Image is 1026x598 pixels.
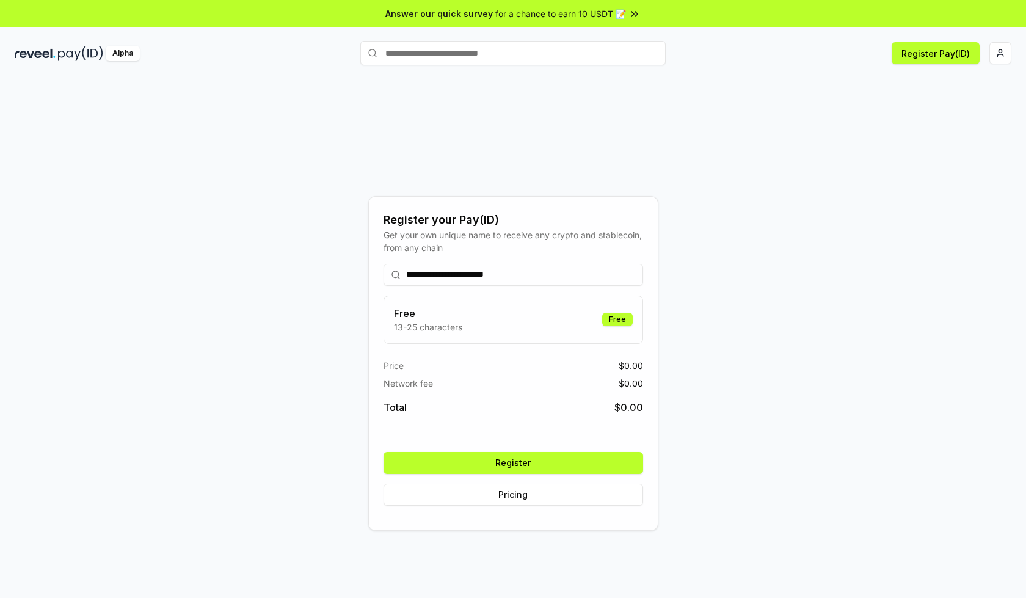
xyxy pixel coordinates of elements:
span: Answer our quick survey [385,7,493,20]
div: Get your own unique name to receive any crypto and stablecoin, from any chain [384,228,643,254]
div: Register your Pay(ID) [384,211,643,228]
div: Free [602,313,633,326]
img: reveel_dark [15,46,56,61]
span: $ 0.00 [614,400,643,415]
span: Price [384,359,404,372]
div: Alpha [106,46,140,61]
button: Register [384,452,643,474]
h3: Free [394,306,462,321]
span: Network fee [384,377,433,390]
span: for a chance to earn 10 USDT 📝 [495,7,626,20]
button: Pricing [384,484,643,506]
p: 13-25 characters [394,321,462,334]
span: $ 0.00 [619,359,643,372]
button: Register Pay(ID) [892,42,980,64]
img: pay_id [58,46,103,61]
span: Total [384,400,407,415]
span: $ 0.00 [619,377,643,390]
